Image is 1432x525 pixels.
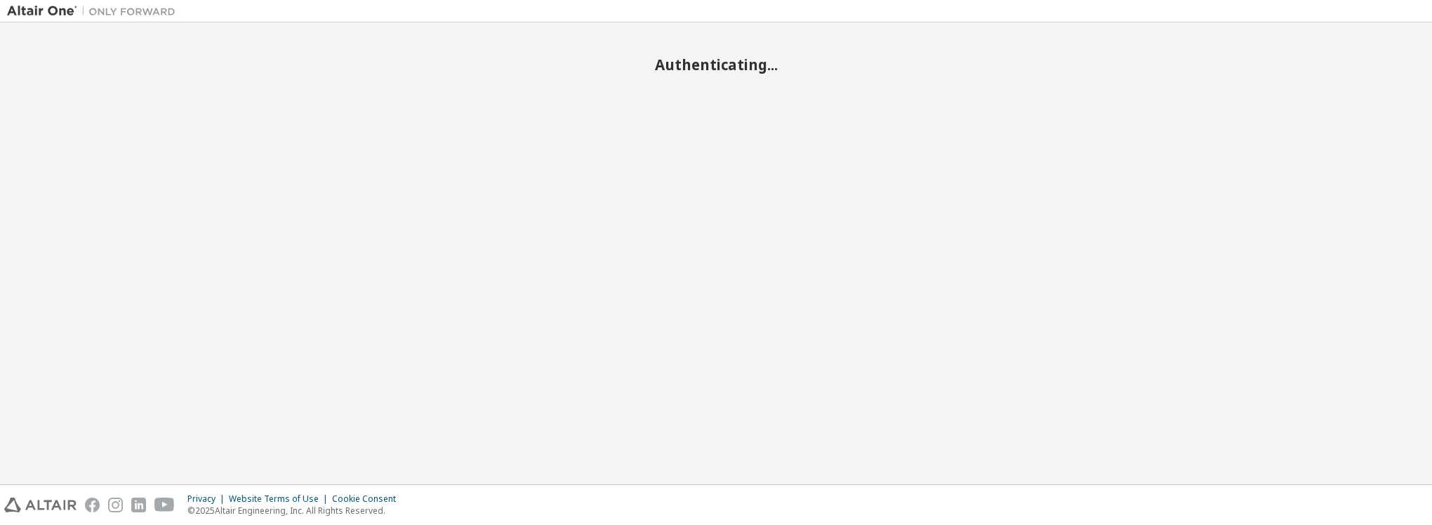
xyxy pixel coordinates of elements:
[187,505,404,517] p: © 2025 Altair Engineering, Inc. All Rights Reserved.
[229,493,332,505] div: Website Terms of Use
[154,498,175,512] img: youtube.svg
[4,498,77,512] img: altair_logo.svg
[131,498,146,512] img: linkedin.svg
[187,493,229,505] div: Privacy
[7,4,183,18] img: Altair One
[85,498,100,512] img: facebook.svg
[7,55,1425,74] h2: Authenticating...
[108,498,123,512] img: instagram.svg
[332,493,404,505] div: Cookie Consent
